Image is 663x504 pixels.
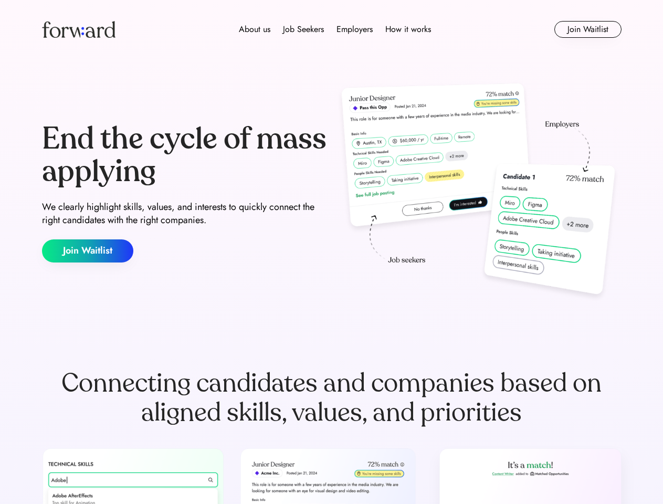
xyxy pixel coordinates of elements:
img: hero-image.png [336,80,622,306]
div: How it works [385,23,431,36]
img: Forward logo [42,21,115,38]
div: About us [239,23,270,36]
button: Join Waitlist [42,239,133,262]
div: Connecting candidates and companies based on aligned skills, values, and priorities [42,369,622,427]
button: Join Waitlist [554,21,622,38]
div: Employers [336,23,373,36]
div: End the cycle of mass applying [42,123,328,187]
div: Job Seekers [283,23,324,36]
div: We clearly highlight skills, values, and interests to quickly connect the right candidates with t... [42,201,328,227]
